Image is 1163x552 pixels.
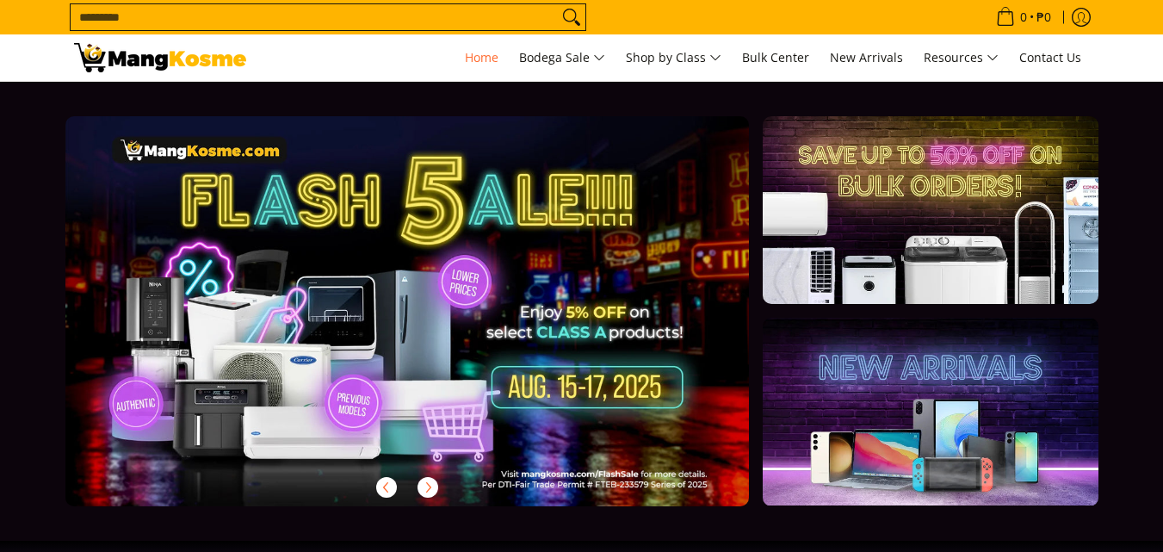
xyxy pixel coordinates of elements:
button: Search [558,4,585,30]
a: Bulk Center [733,34,818,81]
a: Home [456,34,507,81]
span: Home [465,49,498,65]
span: Resources [924,47,999,69]
span: Shop by Class [626,47,721,69]
span: Bodega Sale [519,47,605,69]
span: ₱0 [1034,11,1054,23]
button: Previous [368,468,405,506]
button: Next [409,468,447,506]
span: • [991,8,1056,27]
span: New Arrivals [830,49,903,65]
a: Bodega Sale [510,34,614,81]
a: Contact Us [1011,34,1090,81]
span: Bulk Center [742,49,809,65]
a: Shop by Class [617,34,730,81]
a: Resources [915,34,1007,81]
a: More [65,116,805,534]
a: New Arrivals [821,34,912,81]
nav: Main Menu [263,34,1090,81]
img: Mang Kosme: Your Home Appliances Warehouse Sale Partner! [74,43,246,72]
span: Contact Us [1019,49,1081,65]
span: 0 [1018,11,1030,23]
